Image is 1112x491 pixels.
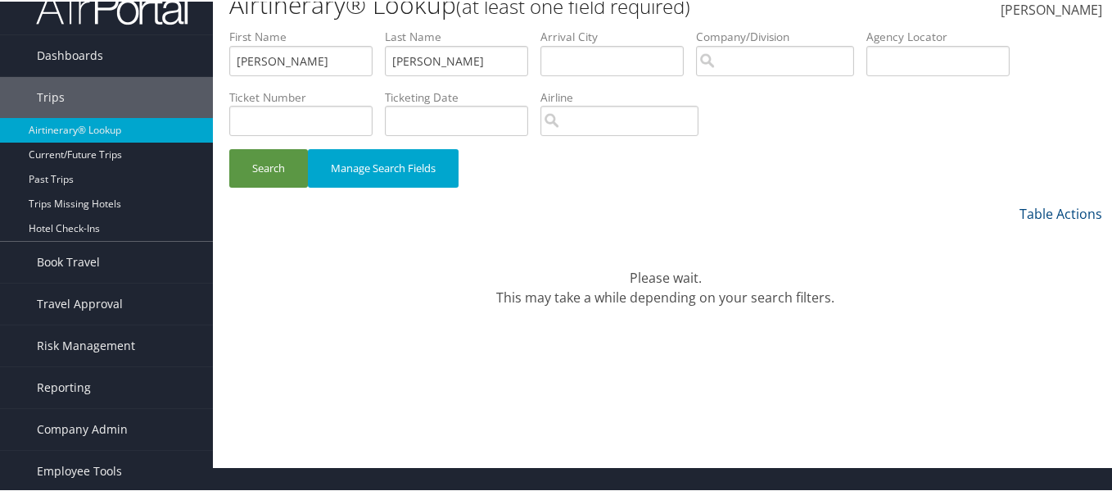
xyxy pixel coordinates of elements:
[37,449,122,490] span: Employee Tools
[37,240,100,281] span: Book Travel
[37,324,135,365] span: Risk Management
[385,88,540,104] label: Ticketing Date
[229,27,385,43] label: First Name
[696,27,866,43] label: Company/Division
[385,27,540,43] label: Last Name
[37,75,65,116] span: Trips
[229,88,385,104] label: Ticket Number
[540,27,696,43] label: Arrival City
[866,27,1022,43] label: Agency Locator
[229,247,1102,306] div: Please wait. This may take a while depending on your search filters.
[1019,203,1102,221] a: Table Actions
[37,407,128,448] span: Company Admin
[540,88,711,104] label: Airline
[308,148,459,186] button: Manage Search Fields
[37,282,123,323] span: Travel Approval
[37,366,91,407] span: Reporting
[37,34,103,75] span: Dashboards
[229,148,308,186] button: Search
